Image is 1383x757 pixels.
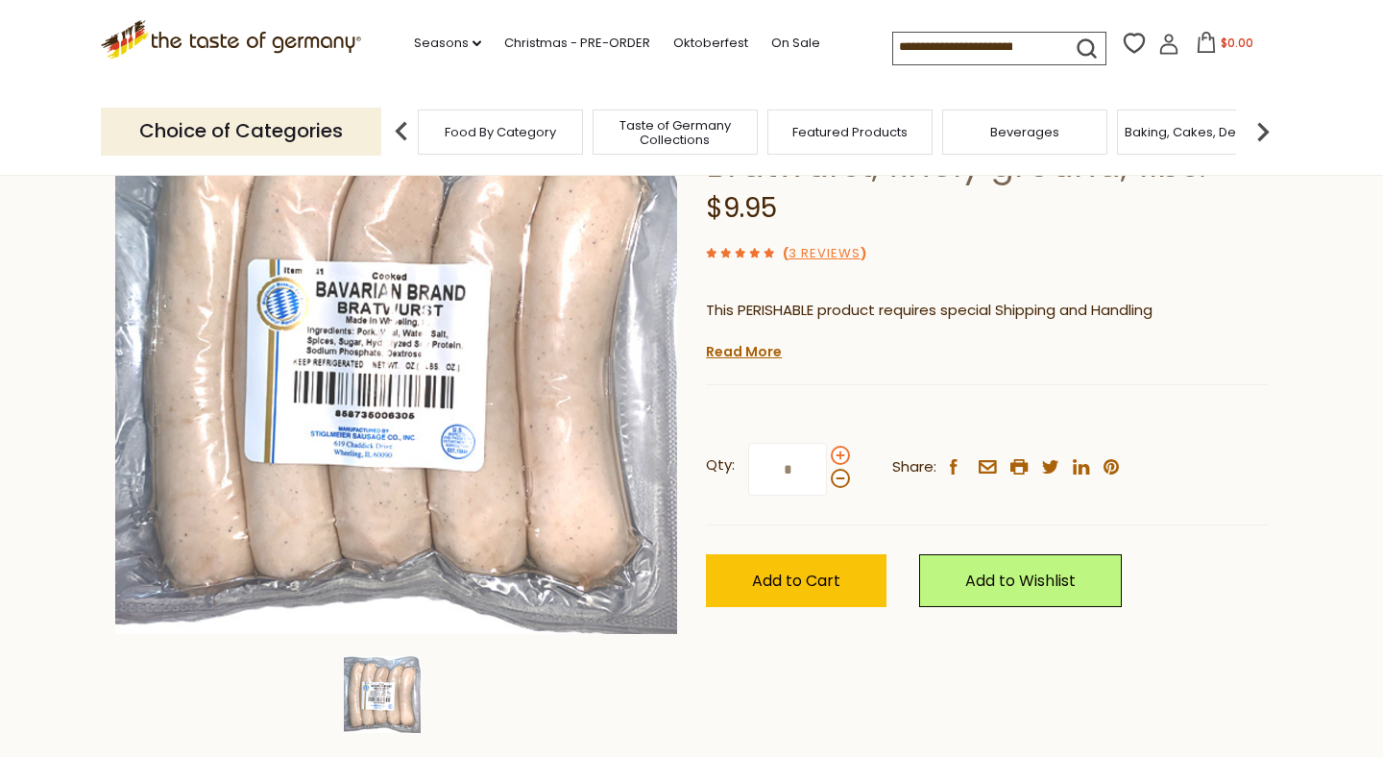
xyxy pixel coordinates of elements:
[1183,32,1265,61] button: $0.00
[792,125,908,139] a: Featured Products
[919,554,1122,607] a: Add to Wishlist
[504,33,650,54] a: Christmas - PRE-ORDER
[445,125,556,139] a: Food By Category
[382,112,421,151] img: previous arrow
[706,453,735,477] strong: Qty:
[706,554,886,607] button: Add to Cart
[706,342,782,361] a: Read More
[706,189,777,227] span: $9.95
[1221,35,1253,51] span: $0.00
[414,33,481,54] a: Seasons
[101,108,381,155] p: Choice of Categories
[1125,125,1274,139] a: Baking, Cakes, Desserts
[771,33,820,54] a: On Sale
[752,570,840,592] span: Add to Cart
[598,118,752,147] a: Taste of Germany Collections
[783,244,866,262] span: ( )
[706,100,1268,186] h1: Stiglmeier Bavarian-style Bratwurst, finely ground, 1lbs.
[1244,112,1282,151] img: next arrow
[706,299,1268,323] p: This PERISHABLE product requires special Shipping and Handling
[344,656,421,733] img: Stiglmeier Bavarian-style Bratwurst, finely ground, 1lbs.
[748,443,827,496] input: Qty:
[789,244,861,264] a: 3 Reviews
[115,72,677,634] img: Stiglmeier Bavarian-style Bratwurst, finely ground, 1lbs.
[892,455,936,479] span: Share:
[673,33,748,54] a: Oktoberfest
[724,337,1268,361] li: We will ship this product in heat-protective packaging and ice.
[990,125,1059,139] a: Beverages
